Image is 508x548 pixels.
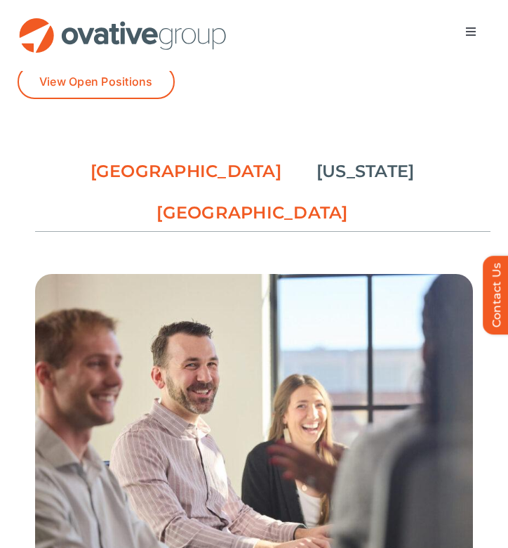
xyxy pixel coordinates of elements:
[451,18,490,46] nav: Menu
[316,159,414,183] a: [US_STATE]
[35,145,490,235] ul: Post Filters
[156,201,347,225] a: [GEOGRAPHIC_DATA]
[91,159,281,190] a: [GEOGRAPHIC_DATA]
[39,75,153,89] span: View Open Positions
[18,16,228,30] a: OG_Full_horizontal_RGB
[18,65,175,99] a: View Open Positions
